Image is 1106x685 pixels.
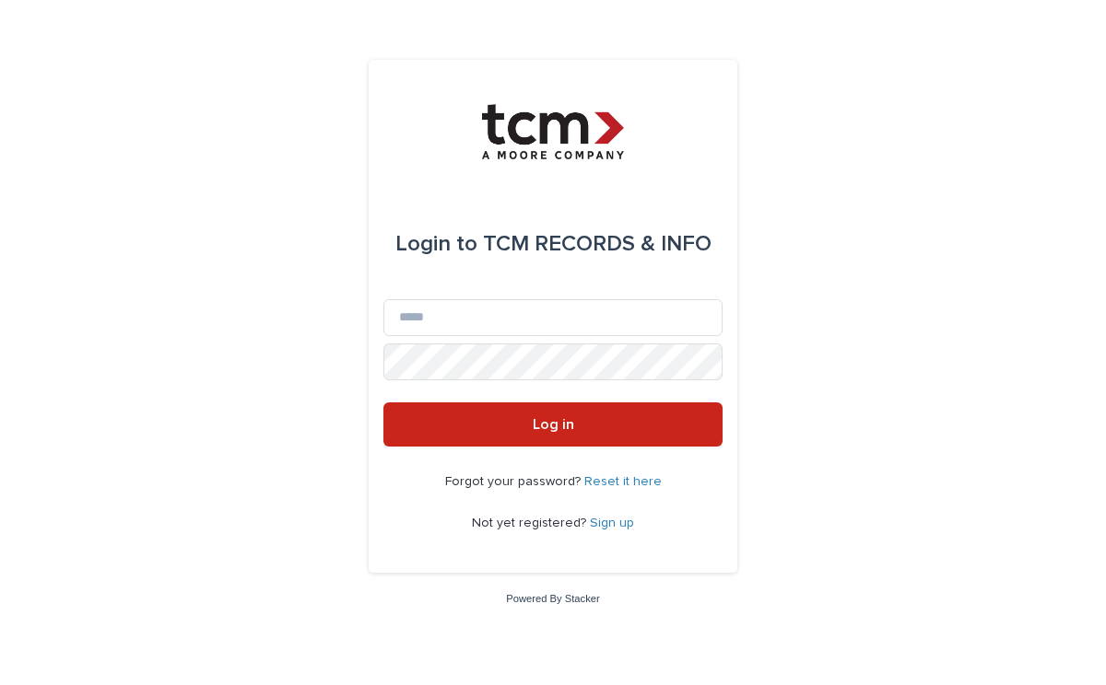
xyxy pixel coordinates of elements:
[506,593,599,604] a: Powered By Stacker
[445,475,584,488] span: Forgot your password?
[472,517,590,529] span: Not yet registered?
[584,475,662,488] a: Reset it here
[383,402,723,447] button: Log in
[395,233,477,255] span: Login to
[482,104,624,159] img: 4hMmSqQkux38exxPVZHQ
[590,517,634,529] a: Sign up
[533,417,574,432] span: Log in
[395,218,712,270] div: TCM RECORDS & INFO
